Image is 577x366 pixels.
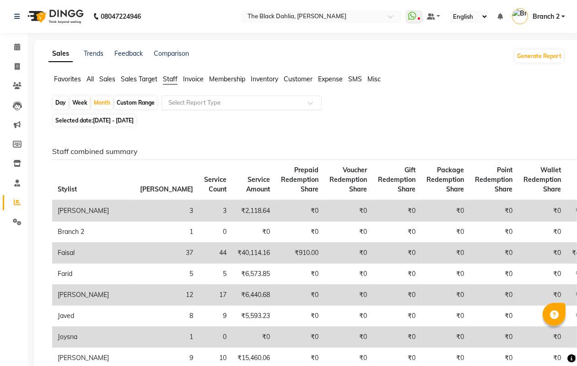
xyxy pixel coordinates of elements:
[23,4,86,29] img: logo
[52,147,557,156] h6: Staff combined summary
[372,327,421,348] td: ₹0
[114,49,143,58] a: Feedback
[101,4,141,29] b: 08047224946
[324,222,372,243] td: ₹0
[421,264,469,285] td: ₹0
[281,166,318,193] span: Prepaid Redemption Share
[318,75,343,83] span: Expense
[199,327,232,348] td: 0
[324,327,372,348] td: ₹0
[469,285,518,306] td: ₹0
[54,75,81,83] span: Favorites
[475,166,512,193] span: Point Redemption Share
[275,222,324,243] td: ₹0
[140,185,193,193] span: [PERSON_NAME]
[518,200,566,222] td: ₹0
[99,75,115,83] span: Sales
[421,285,469,306] td: ₹0
[135,285,199,306] td: 12
[421,327,469,348] td: ₹0
[135,264,199,285] td: 5
[86,75,94,83] span: All
[378,166,415,193] span: Gift Redemption Share
[421,306,469,327] td: ₹0
[275,200,324,222] td: ₹0
[372,264,421,285] td: ₹0
[92,96,113,109] div: Month
[275,327,324,348] td: ₹0
[232,222,275,243] td: ₹0
[372,222,421,243] td: ₹0
[52,200,135,222] td: [PERSON_NAME]
[52,327,135,348] td: Joysna
[533,12,560,21] span: Branch 2
[372,306,421,327] td: ₹0
[135,306,199,327] td: 8
[518,264,566,285] td: ₹0
[246,175,270,193] span: Service Amount
[53,96,68,109] div: Day
[209,75,245,83] span: Membership
[275,264,324,285] td: ₹0
[70,96,90,109] div: Week
[275,285,324,306] td: ₹0
[232,243,275,264] td: ₹40,114.16
[204,175,226,193] span: Service Count
[232,264,275,285] td: ₹6,573.85
[135,327,199,348] td: 1
[114,96,157,109] div: Custom Range
[154,49,189,58] a: Comparison
[518,285,566,306] td: ₹0
[421,243,469,264] td: ₹0
[53,115,136,126] span: Selected date:
[518,327,566,348] td: ₹0
[135,200,199,222] td: 3
[512,8,528,24] img: Branch 2
[523,166,561,193] span: Wallet Redemption Share
[421,200,469,222] td: ₹0
[518,222,566,243] td: ₹0
[135,222,199,243] td: 1
[469,200,518,222] td: ₹0
[469,243,518,264] td: ₹0
[372,243,421,264] td: ₹0
[163,75,178,83] span: Staff
[324,200,372,222] td: ₹0
[348,75,362,83] span: SMS
[469,306,518,327] td: ₹0
[199,243,232,264] td: 44
[52,243,135,264] td: Faisal
[232,306,275,327] td: ₹5,593.23
[52,222,135,243] td: Branch 2
[515,50,564,63] button: Generate Report
[199,306,232,327] td: 9
[367,75,381,83] span: Misc
[284,75,313,83] span: Customer
[324,306,372,327] td: ₹0
[329,166,367,193] span: Voucher Redemption Share
[93,117,134,124] span: [DATE] - [DATE]
[251,75,278,83] span: Inventory
[52,264,135,285] td: Farid
[52,285,135,306] td: [PERSON_NAME]
[232,327,275,348] td: ₹0
[183,75,204,83] span: Invoice
[518,306,566,327] td: ₹0
[275,243,324,264] td: ₹910.00
[372,200,421,222] td: ₹0
[469,264,518,285] td: ₹0
[469,327,518,348] td: ₹0
[135,243,199,264] td: 37
[324,264,372,285] td: ₹0
[518,243,566,264] td: ₹0
[84,49,103,58] a: Trends
[275,306,324,327] td: ₹0
[199,285,232,306] td: 17
[199,200,232,222] td: 3
[58,185,77,193] span: Stylist
[232,200,275,222] td: ₹2,118.64
[324,243,372,264] td: ₹0
[426,166,464,193] span: Package Redemption Share
[372,285,421,306] td: ₹0
[199,264,232,285] td: 5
